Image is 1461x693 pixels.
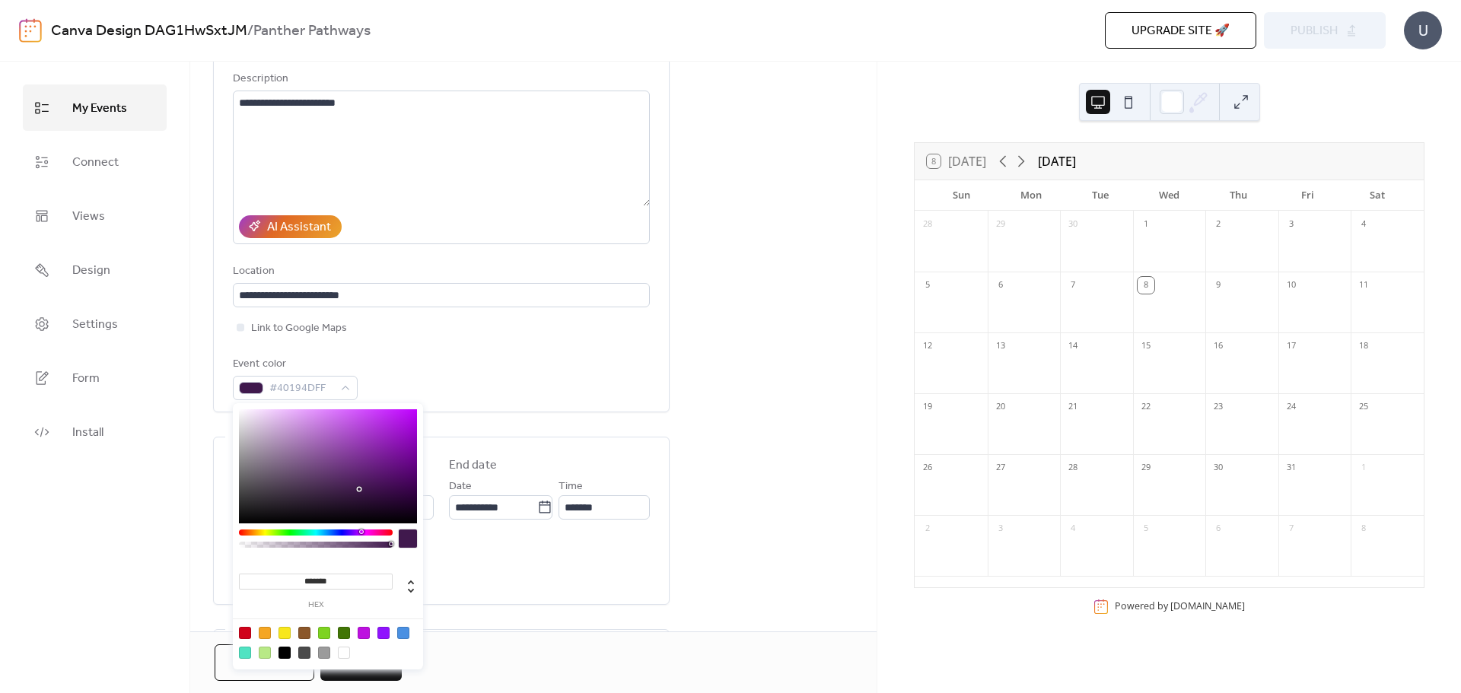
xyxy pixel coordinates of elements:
[279,647,291,659] div: #000000
[241,654,288,672] span: Cancel
[1105,12,1256,49] button: Upgrade site 🚀
[1115,599,1245,612] div: Powered by
[259,647,271,659] div: #B8E986
[19,18,42,43] img: logo
[1355,277,1372,294] div: 11
[1210,338,1227,354] div: 16
[449,478,472,496] span: Date
[377,627,390,639] div: #9013FE
[992,399,1009,415] div: 20
[992,459,1009,476] div: 27
[1138,520,1154,537] div: 5
[247,17,253,46] b: /
[239,215,342,238] button: AI Assistant
[358,627,370,639] div: #BD10E0
[72,259,110,282] span: Design
[559,478,583,496] span: Time
[1138,399,1154,415] div: 22
[318,627,330,639] div: #7ED321
[259,627,271,639] div: #F5A623
[318,647,330,659] div: #9B9B9B
[1355,338,1372,354] div: 18
[23,246,167,293] a: Design
[251,319,347,338] span: Link to Google Maps
[397,627,409,639] div: #4A90E2
[72,205,105,228] span: Views
[239,647,251,659] div: #50E3C2
[239,601,393,609] label: hex
[72,421,103,444] span: Install
[919,520,936,537] div: 2
[338,647,350,659] div: #FFFFFF
[992,338,1009,354] div: 13
[1283,399,1300,415] div: 24
[1138,216,1154,233] div: 1
[1283,277,1300,294] div: 10
[279,627,291,639] div: #F8E71C
[1065,180,1135,211] div: Tue
[72,97,127,120] span: My Events
[1138,338,1154,354] div: 15
[267,218,331,237] div: AI Assistant
[1355,216,1372,233] div: 4
[298,627,310,639] div: #8B572A
[1204,180,1273,211] div: Thu
[1210,277,1227,294] div: 9
[919,338,936,354] div: 12
[23,300,167,347] a: Settings
[1273,180,1342,211] div: Fri
[1210,399,1227,415] div: 23
[1355,459,1372,476] div: 1
[233,70,647,88] div: Description
[347,654,375,672] span: Save
[51,17,247,46] a: Canva Design DAG1HwSxtJM
[233,262,647,281] div: Location
[1283,459,1300,476] div: 31
[1170,599,1245,612] a: [DOMAIN_NAME]
[1404,11,1442,49] div: U
[338,627,350,639] div: #417505
[1283,216,1300,233] div: 3
[1342,180,1412,211] div: Sat
[23,138,167,185] a: Connect
[919,216,936,233] div: 28
[233,355,355,374] div: Event color
[996,180,1065,211] div: Mon
[1138,277,1154,294] div: 8
[919,277,936,294] div: 5
[23,408,167,455] a: Install
[1065,216,1081,233] div: 30
[1138,459,1154,476] div: 29
[72,367,100,390] span: Form
[1065,520,1081,537] div: 4
[992,277,1009,294] div: 6
[927,180,996,211] div: Sun
[1355,399,1372,415] div: 25
[1135,180,1204,211] div: Wed
[1210,520,1227,537] div: 6
[253,17,371,46] b: Panther Pathways
[919,399,936,415] div: 19
[269,380,333,398] span: #40194DFF
[1038,152,1076,170] div: [DATE]
[449,456,497,475] div: End date
[1132,22,1230,40] span: Upgrade site 🚀
[72,313,118,336] span: Settings
[1210,459,1227,476] div: 30
[919,459,936,476] div: 26
[1283,520,1300,537] div: 7
[1065,399,1081,415] div: 21
[992,216,1009,233] div: 29
[298,647,310,659] div: #4A4A4A
[1210,216,1227,233] div: 2
[215,644,314,681] button: Cancel
[1065,459,1081,476] div: 28
[23,354,167,401] a: Form
[72,151,119,174] span: Connect
[1283,338,1300,354] div: 17
[23,192,167,239] a: Views
[1355,520,1372,537] div: 8
[1065,338,1081,354] div: 14
[239,627,251,639] div: #D0021B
